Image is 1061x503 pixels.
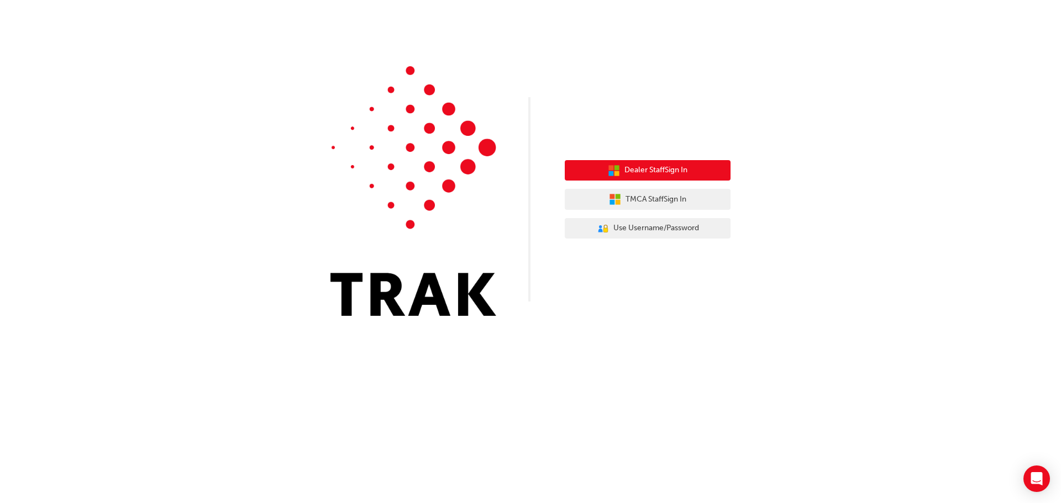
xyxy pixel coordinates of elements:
[330,66,496,316] img: Trak
[626,193,686,206] span: TMCA Staff Sign In
[613,222,699,235] span: Use Username/Password
[565,218,731,239] button: Use Username/Password
[1023,465,1050,492] div: Open Intercom Messenger
[565,160,731,181] button: Dealer StaffSign In
[565,189,731,210] button: TMCA StaffSign In
[624,164,687,177] span: Dealer Staff Sign In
